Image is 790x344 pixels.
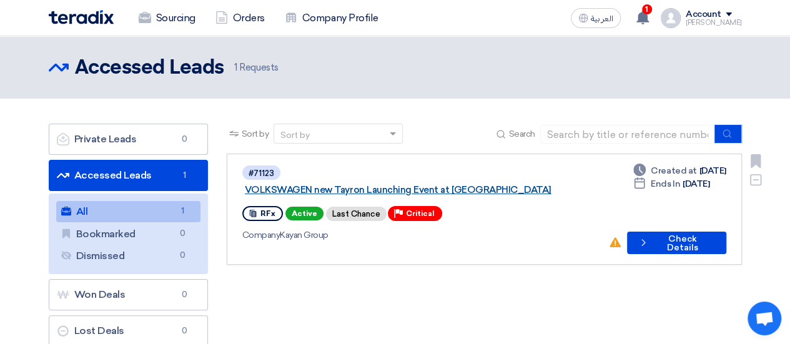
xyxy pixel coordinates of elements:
span: Search [508,127,535,140]
div: Open chat [748,302,781,335]
a: Private Leads0 [49,124,208,155]
div: [PERSON_NAME] [686,19,742,26]
a: Won Deals0 [49,279,208,310]
span: 0 [177,288,192,301]
h2: Accessed Leads [75,56,224,81]
div: Sort by [280,129,310,142]
span: 1 [234,62,237,73]
span: Critical [406,209,435,218]
button: Check Details [627,232,726,254]
div: #71123 [249,169,274,177]
span: 0 [177,133,192,145]
span: Created at [651,164,696,177]
div: Account [686,9,721,20]
span: Ends In [651,177,680,190]
span: Active [285,207,323,220]
a: Bookmarked [56,224,200,245]
span: 0 [177,325,192,337]
a: Accessed Leads1 [49,160,208,191]
span: 1 [175,205,190,218]
span: العربية [591,14,613,23]
span: Company [242,230,280,240]
button: العربية [571,8,621,28]
span: 1 [177,169,192,182]
a: All [56,201,200,222]
div: Last Chance [326,207,387,221]
img: profile_test.png [661,8,681,28]
a: Dismissed [56,245,200,267]
div: [DATE] [633,177,709,190]
span: 1 [642,4,652,14]
a: VOLKSWAGEN new Tayron Launching Event at [GEOGRAPHIC_DATA] [245,184,557,195]
span: 0 [175,227,190,240]
a: Orders [205,4,275,32]
div: [DATE] [633,164,726,177]
a: Company Profile [275,4,388,32]
span: 0 [175,249,190,262]
span: RFx [260,209,275,218]
span: Requests [234,61,279,75]
input: Search by title or reference number [540,125,715,144]
img: Teradix logo [49,10,114,24]
span: Sort by [242,127,269,140]
a: Sourcing [129,4,205,32]
div: Kayan Group [242,229,598,242]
